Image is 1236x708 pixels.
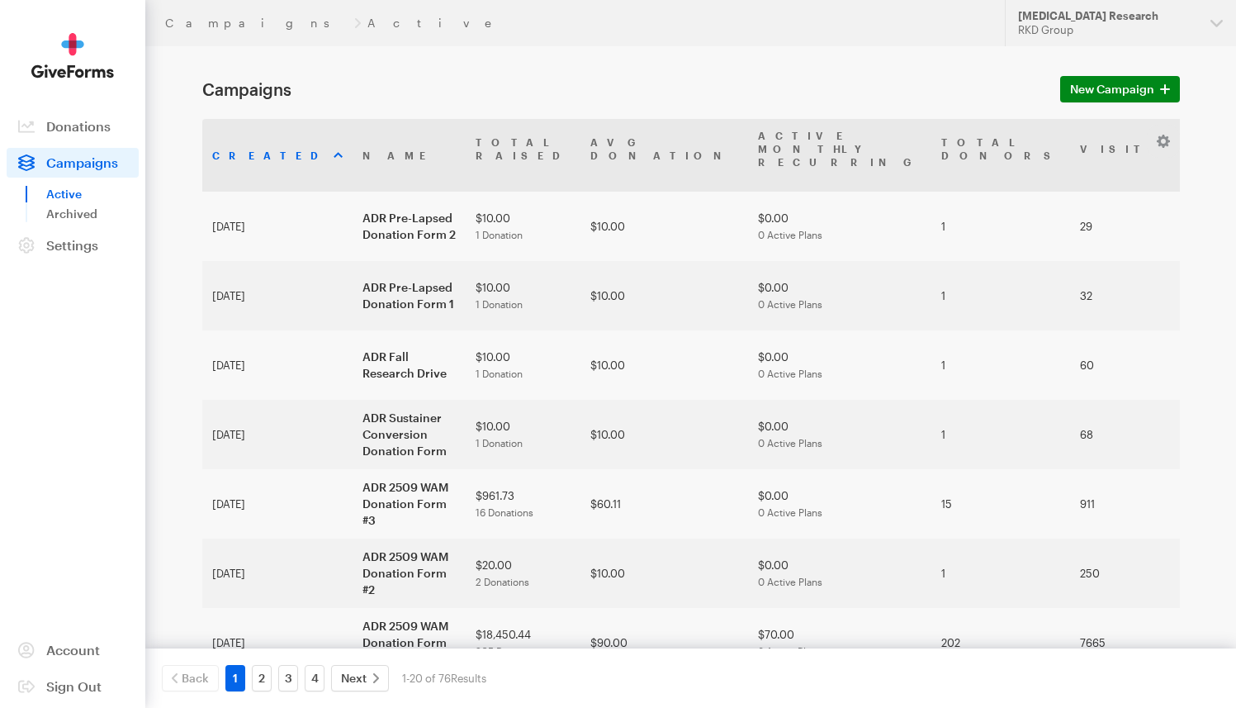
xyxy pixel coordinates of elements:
h1: Campaigns [202,79,1040,99]
td: [DATE] [202,469,353,539]
a: Settings [7,230,139,260]
a: Campaigns [165,17,348,30]
th: Created: activate to sort column ascending [202,119,353,192]
th: Name: activate to sort column ascending [353,119,466,192]
td: $10.00 [580,192,748,261]
a: Sign Out [7,672,139,701]
td: 29 [1070,192,1176,261]
td: $10.00 [466,330,580,400]
td: ADR 2509 WAM Donation Form #2 [353,539,466,608]
td: [DATE] [202,539,353,608]
td: 68 [1070,400,1176,469]
td: 1 [931,192,1070,261]
div: RKD Group [1018,23,1197,37]
a: Next [331,665,389,691]
th: Visits: activate to sort column ascending [1070,119,1176,192]
td: $18,450.44 [466,608,580,677]
a: 3 [278,665,298,691]
span: 0 Active Plans [758,506,822,518]
td: 1 [931,261,1070,330]
a: Account [7,635,139,665]
td: ADR Sustainer Conversion Donation Form [353,400,466,469]
td: $0.00 [748,192,931,261]
div: 1-20 of 76 [402,665,486,691]
td: $0.00 [748,400,931,469]
td: [DATE] [202,400,353,469]
a: Campaigns [7,148,139,178]
span: New Campaign [1070,79,1154,99]
td: 202 [931,608,1070,677]
td: [DATE] [202,330,353,400]
td: 911 [1070,469,1176,539]
td: $10.00 [466,261,580,330]
img: GiveForms [31,33,114,78]
td: ADR 2509 WAM Donation Form #3 [353,469,466,539]
a: Donations [7,112,139,141]
td: $0.00 [748,330,931,400]
span: Next [341,668,367,688]
td: $10.00 [466,400,580,469]
th: Active MonthlyRecurring: activate to sort column ascending [748,119,931,192]
td: $0.00 [748,469,931,539]
td: ADR Pre-Lapsed Donation Form 1 [353,261,466,330]
td: ADR Fall Research Drive [353,330,466,400]
td: 1 [931,400,1070,469]
span: 205 Donations [476,645,542,657]
span: 16 Donations [476,506,533,518]
span: 0 Active Plans [758,298,822,310]
td: [DATE] [202,261,353,330]
td: $10.00 [580,330,748,400]
td: [DATE] [202,192,353,261]
td: $10.00 [580,261,748,330]
span: 1 Donation [476,368,523,379]
a: 4 [305,665,324,691]
td: ADR Pre-Lapsed Donation Form 2 [353,192,466,261]
a: Archived [46,204,139,224]
td: ADR 2509 WAM Donation Form #1 [353,608,466,677]
td: $90.00 [580,608,748,677]
td: 32 [1070,261,1176,330]
span: Results [451,672,486,685]
td: $20.00 [466,539,580,608]
td: 1 [931,330,1070,400]
td: 250 [1070,539,1176,608]
a: New Campaign [1060,76,1180,102]
span: 3 Active Plans [758,645,822,657]
td: $0.00 [748,539,931,608]
span: 1 Donation [476,229,523,240]
span: 1 Donation [476,437,523,449]
span: Sign Out [46,678,102,694]
th: AvgDonation: activate to sort column ascending [580,119,748,192]
a: Active [46,184,139,204]
td: $70.00 [748,608,931,677]
span: 0 Active Plans [758,368,822,379]
th: TotalRaised: activate to sort column ascending [466,119,580,192]
div: [MEDICAL_DATA] Research [1018,9,1197,23]
span: Donations [46,118,111,134]
td: $10.00 [580,539,748,608]
td: 60 [1070,330,1176,400]
span: Settings [46,237,98,253]
td: $10.00 [580,400,748,469]
td: [DATE] [202,608,353,677]
td: $961.73 [466,469,580,539]
td: $0.00 [748,261,931,330]
span: 1 Donation [476,298,523,310]
td: 1 [931,539,1070,608]
td: $10.00 [466,192,580,261]
span: Account [46,642,100,658]
th: TotalDonors: activate to sort column ascending [931,119,1070,192]
td: $60.11 [580,469,748,539]
span: Campaigns [46,154,118,170]
span: 0 Active Plans [758,437,822,449]
span: 0 Active Plans [758,229,822,240]
span: 2 Donations [476,576,529,587]
td: 7665 [1070,608,1176,677]
span: 0 Active Plans [758,576,822,587]
a: 2 [252,665,272,691]
td: 15 [931,469,1070,539]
